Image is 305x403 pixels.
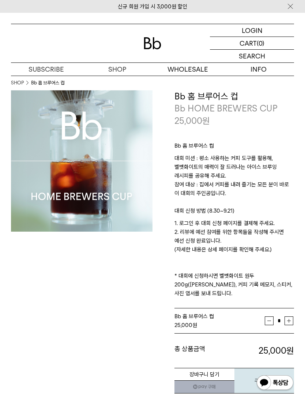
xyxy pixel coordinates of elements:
[174,90,294,103] h3: Bb 홈 브루어스 컵
[11,79,24,87] a: SHOP
[210,24,294,37] a: LOGIN
[174,102,294,115] p: Bb HOME BREWERS CUP
[239,50,265,62] p: SEARCH
[174,380,234,394] a: 새창
[144,37,161,49] img: 로고
[223,63,294,76] p: INFO
[174,368,234,381] button: 장바구니 담기
[152,63,223,76] p: WHOLESALE
[174,206,294,219] p: 대회 신청 방법 (8.30~9.21)
[210,37,294,50] a: CART (0)
[82,63,153,76] a: SHOP
[286,345,294,356] b: 원
[118,3,187,10] a: 신규 회원 가입 시 3,000원 할인
[256,375,294,392] img: 카카오톡 채널 1:1 채팅 버튼
[265,316,274,325] button: 감소
[174,219,294,298] p: 1. 로그인 후 대회 신청 페이지를 결제해 주세요. 2. 리뷰에 예선 참여를 위한 항목들을 작성해 주시면 예선 신청 완료입니다. (자세한 내용은 상세 페이지를 확인해 주세요....
[174,322,192,328] strong: 25,000
[174,154,294,206] p: 대회 미션 : 평소 사용하는 커피 도구를 활용해, 벨벳화이트의 매력이 잘 드러나는 아이스 브루잉 레시피를 공유해 주세요. 참여 대상 : 집에서 커피를 내려 즐기는 모든 분이 ...
[202,115,210,126] span: 원
[240,37,257,49] p: CART
[234,368,294,394] button: 구매하기
[11,90,152,232] img: Bb 홈 브루어스 컵
[174,321,265,330] div: 원
[174,141,294,154] p: Bb 홈 브루어스 컵
[174,345,234,357] dt: 총 상품금액
[259,345,294,356] strong: 25,000
[31,79,64,87] li: Bb 홈 브루어스 컵
[174,115,210,127] p: 25,000
[11,63,82,76] a: SUBSCRIBE
[242,24,263,37] p: LOGIN
[174,313,214,320] span: Bb 홈 브루어스 컵
[257,37,264,49] p: (0)
[285,316,293,325] button: 증가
